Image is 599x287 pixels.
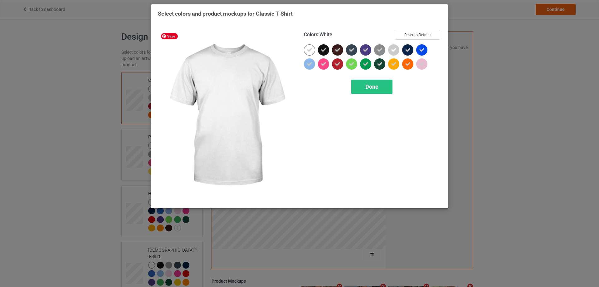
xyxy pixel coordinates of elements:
span: White [319,32,332,37]
img: heather_texture.png [374,44,385,56]
span: Save [161,33,178,39]
span: Colors [304,32,318,37]
span: Done [365,83,378,90]
span: Select colors and product mockups for Classic T-Shirt [158,10,293,17]
h4: : [304,32,332,38]
button: Reset to Default [395,30,440,40]
img: regular.jpg [158,30,295,202]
